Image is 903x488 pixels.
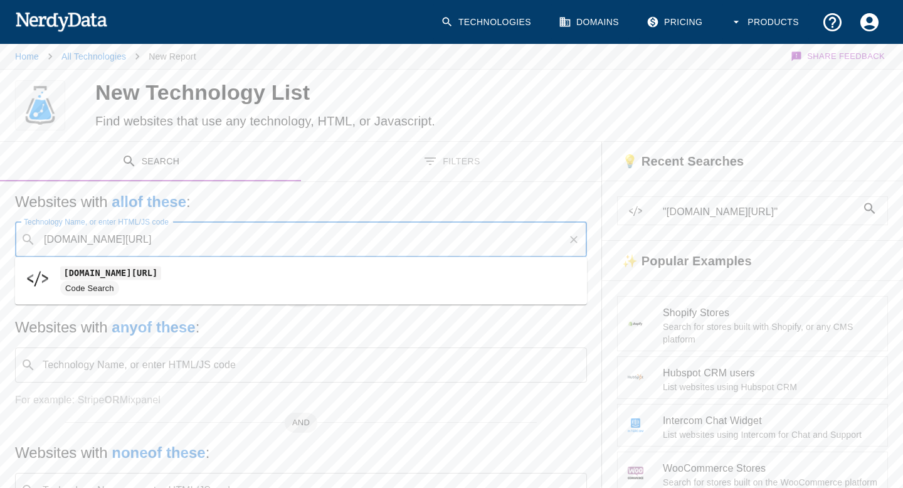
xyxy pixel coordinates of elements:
[663,321,877,346] p: Search for stores built with Shopify, or any CMS platform
[617,196,888,225] a: "[DOMAIN_NAME][URL]"
[95,111,487,131] h6: Find websites that use any technology, HTML, or Javascript.
[15,44,196,69] nav: breadcrumb
[15,393,587,408] p: For example: Stripe Mixpanel
[104,395,119,405] b: OR
[639,4,712,41] a: Pricing
[617,296,888,351] a: Shopify StoresSearch for stores built with Shopify, or any CMS platform
[433,4,541,41] a: Technologies
[285,416,317,429] span: AND
[24,216,169,227] label: Technology Name, or enter HTML/JS code
[15,51,39,61] a: Home
[15,192,587,212] h5: Websites with :
[565,231,583,248] button: Clear
[851,4,888,41] button: Account Settings
[15,317,587,337] h5: Websites with :
[551,4,629,41] a: Domains
[21,80,60,130] img: logo
[789,44,888,69] button: Share Feedback
[663,428,877,441] p: List websites using Intercom for Chat and Support
[663,204,857,220] span: "[DOMAIN_NAME][URL]"
[814,4,851,41] button: Support and Documentation
[663,381,877,393] p: List websites using Hubspot CRM
[663,305,877,321] span: Shopify Stores
[617,356,888,399] a: Hubspot CRM usersList websites using Hubspot CRM
[112,444,205,461] b: none of these
[301,142,602,181] button: Filters
[617,404,888,447] a: Intercom Chat WidgetList websites using Intercom for Chat and Support
[15,443,587,463] h5: Websites with :
[15,9,107,34] img: NerdyData.com
[602,142,754,181] h6: 💡 Recent Searches
[61,51,126,61] a: All Technologies
[60,267,161,280] code: [DOMAIN_NAME][URL]
[663,366,877,381] span: Hubspot CRM users
[663,413,877,428] span: Intercom Chat Widget
[602,241,761,280] h6: ✨ Popular Examples
[112,193,186,210] b: all of these
[722,4,809,41] button: Products
[95,80,487,106] h4: New Technology List
[149,50,196,63] p: New Report
[60,282,119,294] span: Code Search
[112,319,195,336] b: any of these
[663,461,877,476] span: WooCommerce Stores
